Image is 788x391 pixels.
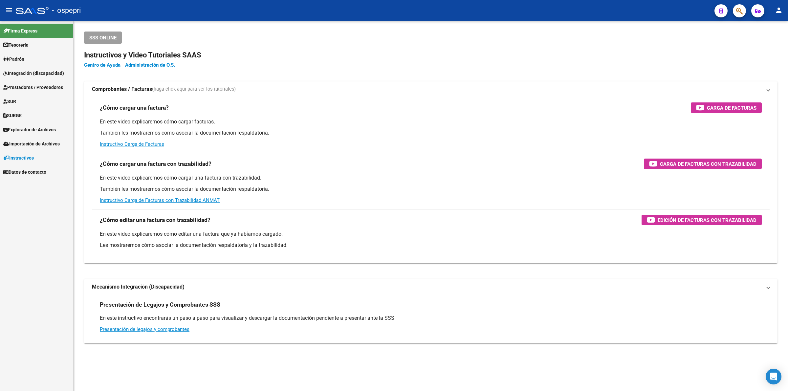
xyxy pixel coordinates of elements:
[5,6,13,14] mat-icon: menu
[84,32,122,44] button: SSS ONLINE
[3,98,16,105] span: SUR
[3,70,64,77] span: Integración (discapacidad)
[100,129,762,137] p: También les mostraremos cómo asociar la documentación respaldatoria.
[3,154,34,162] span: Instructivos
[89,35,117,41] span: SSS ONLINE
[3,168,46,176] span: Datos de contacto
[100,159,211,168] h3: ¿Cómo cargar una factura con trazabilidad?
[100,230,762,238] p: En este video explicaremos cómo editar una factura que ya habíamos cargado.
[84,97,777,263] div: Comprobantes / Facturas(haga click aquí para ver los tutoriales)
[100,215,210,225] h3: ¿Cómo editar una factura con trazabilidad?
[100,315,762,322] p: En este instructivo encontrarás un paso a paso para visualizar y descargar la documentación pendi...
[775,6,783,14] mat-icon: person
[644,159,762,169] button: Carga de Facturas con Trazabilidad
[100,326,189,332] a: Presentación de legajos y comprobantes
[100,300,220,309] h3: Presentación de Legajos y Comprobantes SSS
[92,283,185,291] strong: Mecanismo Integración (Discapacidad)
[642,215,762,225] button: Edición de Facturas con Trazabilidad
[3,27,37,34] span: Firma Express
[92,86,152,93] strong: Comprobantes / Facturas
[3,41,29,49] span: Tesorería
[100,103,169,112] h3: ¿Cómo cargar una factura?
[100,185,762,193] p: También les mostraremos cómo asociar la documentación respaldatoria.
[52,3,81,18] span: - ospepri
[84,62,175,68] a: Centro de Ayuda - Administración de O.S.
[100,197,220,203] a: Instructivo Carga de Facturas con Trazabilidad ANMAT
[84,81,777,97] mat-expansion-panel-header: Comprobantes / Facturas(haga click aquí para ver los tutoriales)
[84,49,777,61] h2: Instructivos y Video Tutoriales SAAS
[3,140,60,147] span: Importación de Archivos
[766,369,781,384] div: Open Intercom Messenger
[84,279,777,295] mat-expansion-panel-header: Mecanismo Integración (Discapacidad)
[100,242,762,249] p: Les mostraremos cómo asociar la documentación respaldatoria y la trazabilidad.
[707,104,756,112] span: Carga de Facturas
[3,112,22,119] span: SURGE
[84,295,777,343] div: Mecanismo Integración (Discapacidad)
[100,118,762,125] p: En este video explicaremos cómo cargar facturas.
[691,102,762,113] button: Carga de Facturas
[100,141,164,147] a: Instructivo Carga de Facturas
[658,216,756,224] span: Edición de Facturas con Trazabilidad
[100,174,762,182] p: En este video explicaremos cómo cargar una factura con trazabilidad.
[660,160,756,168] span: Carga de Facturas con Trazabilidad
[152,86,236,93] span: (haga click aquí para ver los tutoriales)
[3,55,24,63] span: Padrón
[3,126,56,133] span: Explorador de Archivos
[3,84,63,91] span: Prestadores / Proveedores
